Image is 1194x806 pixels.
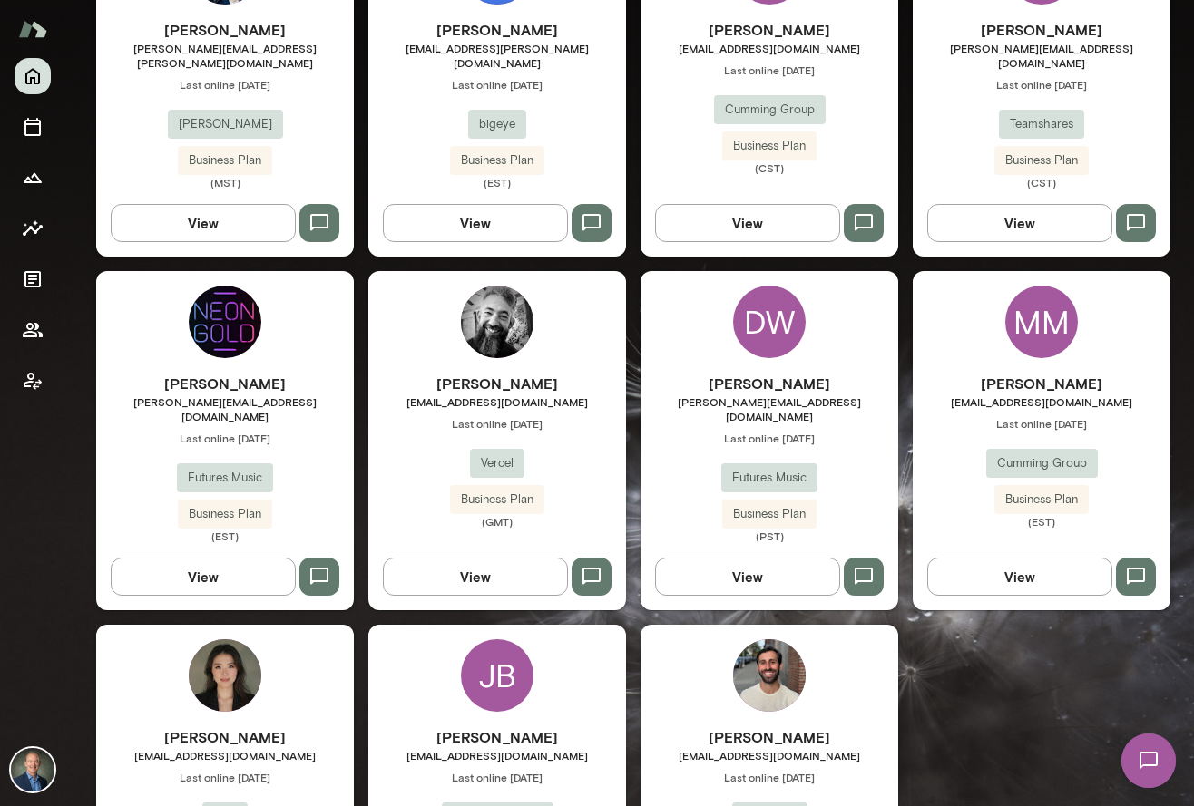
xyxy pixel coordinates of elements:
[96,175,354,189] span: (MST)
[913,19,1170,41] h6: [PERSON_NAME]
[15,363,51,399] button: Client app
[383,558,568,596] button: View
[913,416,1170,431] span: Last online [DATE]
[722,137,817,155] span: Business Plan
[733,639,806,712] img: Ryan Libster
[96,770,354,784] span: Last online [DATE]
[986,454,1098,472] span: Cumming Group
[96,726,354,748] h6: [PERSON_NAME]
[96,77,354,92] span: Last online [DATE]
[177,469,273,487] span: Futures Music
[927,558,1112,596] button: View
[913,175,1170,189] span: (CST)
[168,115,283,133] span: [PERSON_NAME]
[111,558,296,596] button: View
[189,286,261,358] img: Derek Davies
[999,115,1084,133] span: Teamshares
[11,748,54,791] img: Michael Alden
[913,394,1170,409] span: [EMAIL_ADDRESS][DOMAIN_NAME]
[368,770,626,784] span: Last online [DATE]
[96,431,354,445] span: Last online [DATE]
[18,12,47,46] img: Mento
[733,286,806,358] div: DW
[913,41,1170,70] span: [PERSON_NAME][EMAIL_ADDRESS][DOMAIN_NAME]
[96,19,354,41] h6: [PERSON_NAME]
[383,204,568,242] button: View
[450,490,544,509] span: Business Plan
[96,41,354,70] span: [PERSON_NAME][EMAIL_ADDRESS][PERSON_NAME][DOMAIN_NAME]
[15,312,51,348] button: Members
[461,639,533,712] div: JB
[368,748,626,762] span: [EMAIL_ADDRESS][DOMAIN_NAME]
[721,469,817,487] span: Futures Music
[461,286,533,358] img: Matt Cleghorn
[913,514,1170,529] span: (EST)
[96,373,354,394] h6: [PERSON_NAME]
[641,770,898,784] span: Last online [DATE]
[368,394,626,409] span: [EMAIL_ADDRESS][DOMAIN_NAME]
[368,726,626,748] h6: [PERSON_NAME]
[15,58,51,94] button: Home
[368,19,626,41] h6: [PERSON_NAME]
[470,454,524,472] span: Vercel
[178,505,272,523] span: Business Plan
[368,373,626,394] h6: [PERSON_NAME]
[189,639,261,712] img: Flora Zhang
[641,394,898,423] span: [PERSON_NAME][EMAIL_ADDRESS][DOMAIN_NAME]
[714,101,826,119] span: Cumming Group
[178,151,272,170] span: Business Plan
[641,19,898,41] h6: [PERSON_NAME]
[368,175,626,189] span: (EST)
[927,204,1112,242] button: View
[15,210,51,247] button: Insights
[468,115,526,133] span: bigeye
[641,748,898,762] span: [EMAIL_ADDRESS][DOMAIN_NAME]
[722,505,817,523] span: Business Plan
[15,160,51,196] button: Growth Plan
[913,373,1170,394] h6: [PERSON_NAME]
[111,204,296,242] button: View
[15,109,51,145] button: Sessions
[368,77,626,92] span: Last online [DATE]
[641,41,898,55] span: [EMAIL_ADDRESS][DOMAIN_NAME]
[994,151,1089,170] span: Business Plan
[368,41,626,70] span: [EMAIL_ADDRESS][PERSON_NAME][DOMAIN_NAME]
[641,160,898,175] span: (CST)
[641,431,898,445] span: Last online [DATE]
[1005,286,1078,358] div: MM
[655,558,840,596] button: View
[641,63,898,77] span: Last online [DATE]
[641,373,898,394] h6: [PERSON_NAME]
[913,77,1170,92] span: Last online [DATE]
[450,151,544,170] span: Business Plan
[994,490,1089,509] span: Business Plan
[96,529,354,543] span: (EST)
[96,394,354,423] span: [PERSON_NAME][EMAIL_ADDRESS][DOMAIN_NAME]
[15,261,51,297] button: Documents
[641,726,898,748] h6: [PERSON_NAME]
[96,748,354,762] span: [EMAIL_ADDRESS][DOMAIN_NAME]
[368,514,626,529] span: (GMT)
[368,416,626,431] span: Last online [DATE]
[655,204,840,242] button: View
[641,529,898,543] span: (PST)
